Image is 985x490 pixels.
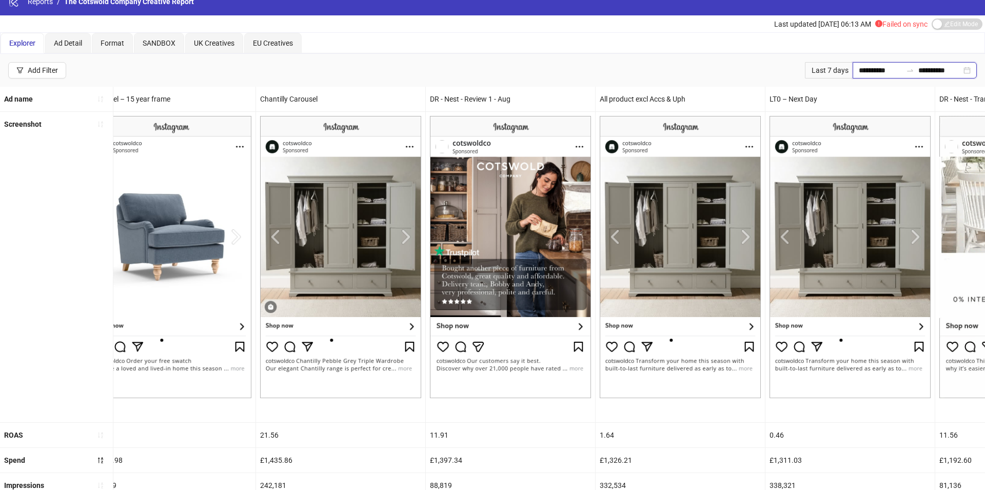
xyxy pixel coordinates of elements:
[9,39,35,47] span: Explorer
[875,20,882,27] span: exclamation-circle
[4,456,25,464] b: Spend
[426,448,595,473] div: £1,397.34
[143,39,175,47] span: SANDBOX
[86,87,255,111] div: Carousel – 15 year frame
[906,66,914,74] span: to
[805,62,853,79] div: Last 7 days
[97,482,104,489] span: sort-ascending
[426,87,595,111] div: DR - Nest - Review 1 - Aug
[260,116,421,398] img: Screenshot 6591093582494
[906,66,914,74] span: swap-right
[765,87,935,111] div: LT0 – Next Day
[253,39,293,47] span: EU Creatives
[4,431,23,439] b: ROAS
[97,95,104,103] span: sort-ascending
[86,448,255,473] div: £1,667.98
[600,116,761,398] img: Screenshot 6359910898894
[426,423,595,447] div: 11.91
[194,39,234,47] span: UK Creatives
[86,423,255,447] div: 12.67
[54,39,82,47] span: Ad Detail
[97,432,104,439] span: sort-ascending
[8,62,66,79] button: Add Filter
[4,120,42,128] b: Screenshot
[770,116,931,398] img: Screenshot 6570045133294
[4,481,44,489] b: Impressions
[765,448,935,473] div: £1,311.03
[765,423,935,447] div: 0.46
[90,116,251,398] img: Screenshot 6595257327094
[101,39,124,47] span: Format
[596,423,765,447] div: 1.64
[97,121,104,128] span: sort-ascending
[256,423,425,447] div: 21.56
[875,20,928,28] span: Failed on sync
[97,457,104,464] span: sort-descending
[430,116,591,398] img: Screenshot 6802713629294
[16,67,24,74] span: filter
[596,448,765,473] div: £1,326.21
[4,95,33,103] b: Ad name
[256,448,425,473] div: £1,435.86
[28,66,58,74] div: Add Filter
[774,20,871,28] span: Last updated [DATE] 06:13 AM
[256,87,425,111] div: Chantilly Carousel
[596,87,765,111] div: All product excl Accs & Uph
